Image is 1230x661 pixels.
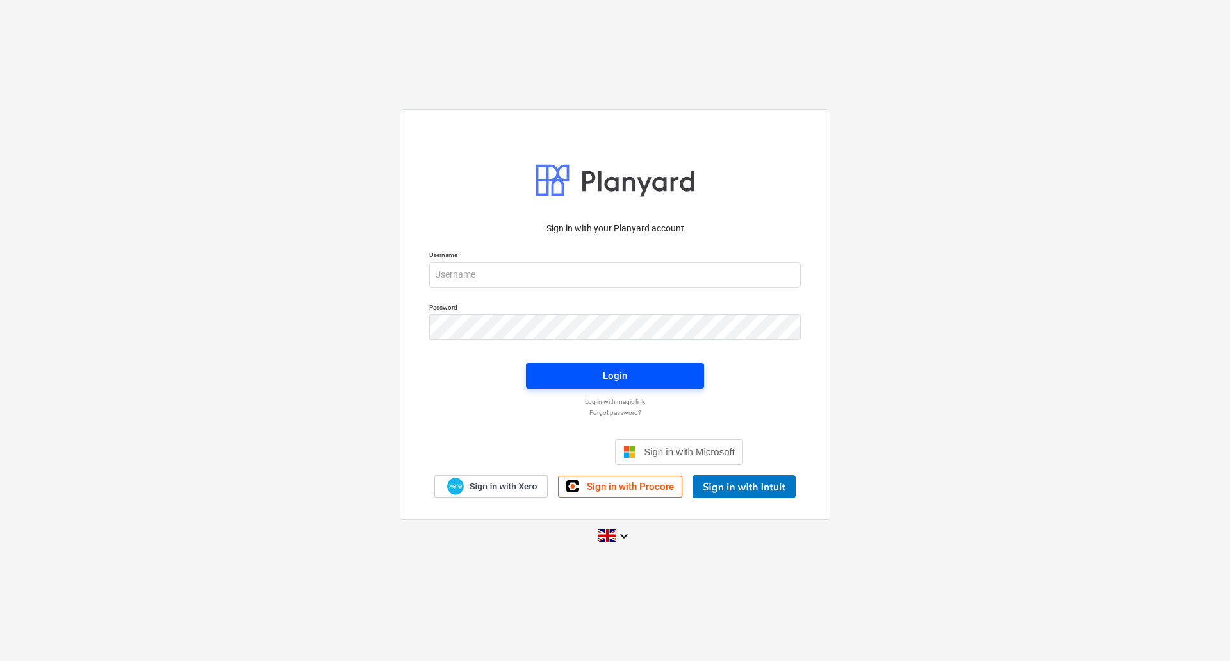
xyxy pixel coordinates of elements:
[429,222,801,235] p: Sign in with your Planyard account
[447,478,464,495] img: Xero logo
[616,528,632,544] i: keyboard_arrow_down
[429,262,801,288] input: Username
[1166,599,1230,661] iframe: Chat Widget
[470,481,537,492] span: Sign in with Xero
[623,446,636,458] img: Microsoft logo
[423,408,807,417] a: Forgot password?
[423,397,807,406] a: Log in with magic link
[526,363,704,389] button: Login
[558,476,682,498] a: Sign in with Procore
[644,446,735,457] span: Sign in with Microsoft
[603,367,627,384] div: Login
[429,303,801,314] p: Password
[480,438,611,466] iframe: Sign in with Google Button
[434,475,548,498] a: Sign in with Xero
[429,251,801,262] p: Username
[587,481,674,492] span: Sign in with Procore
